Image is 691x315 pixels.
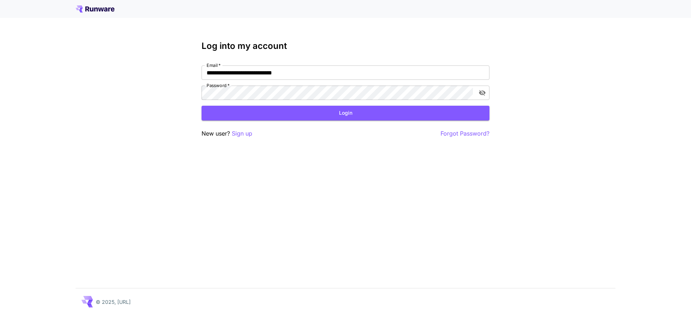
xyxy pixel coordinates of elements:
[202,106,489,120] button: Login
[476,86,489,99] button: toggle password visibility
[207,62,221,68] label: Email
[232,129,252,138] button: Sign up
[202,41,489,51] h3: Log into my account
[96,298,131,306] p: © 2025, [URL]
[207,82,230,88] label: Password
[441,129,489,138] button: Forgot Password?
[202,129,252,138] p: New user?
